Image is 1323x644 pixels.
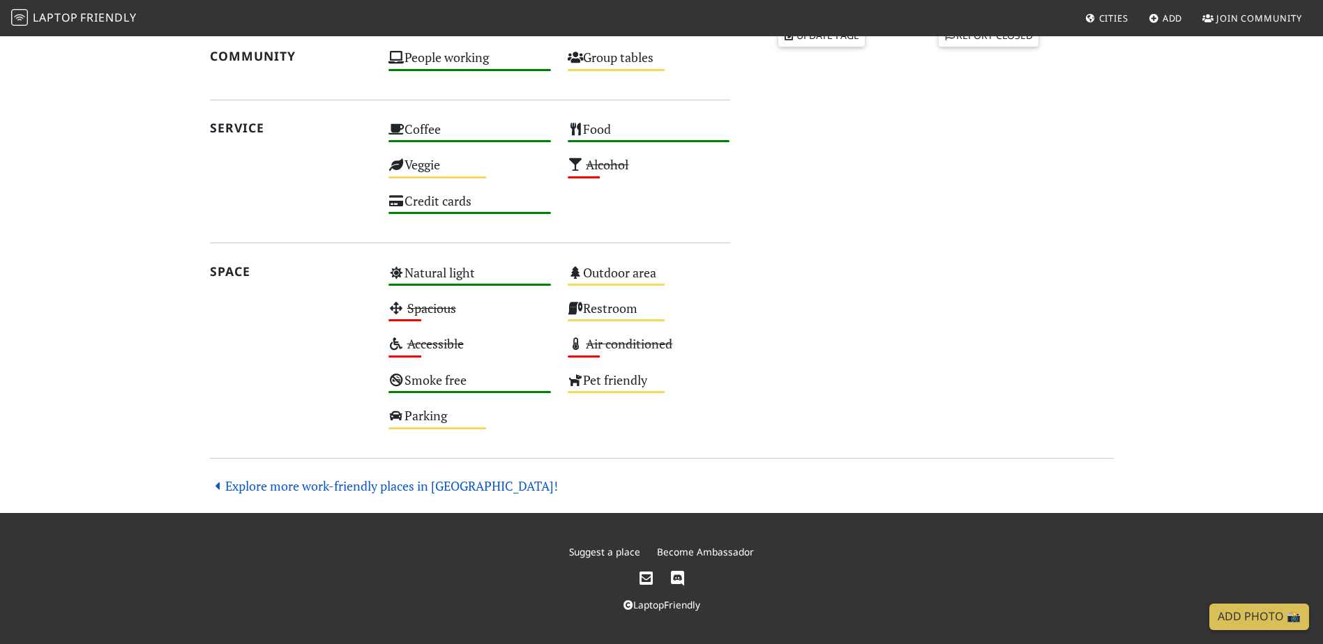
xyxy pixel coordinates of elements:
[407,300,456,316] s: Spacious
[380,153,559,189] div: Veggie
[11,6,137,31] a: LaptopFriendly LaptopFriendly
[586,156,628,173] s: Alcohol
[380,261,559,297] div: Natural light
[380,46,559,82] div: People working
[559,46,739,82] div: Group tables
[11,9,28,26] img: LaptopFriendly
[657,545,754,558] a: Become Ambassador
[559,297,739,332] div: Restroom
[80,10,136,25] span: Friendly
[380,369,559,404] div: Smoke free
[380,190,559,225] div: Credit cards
[559,261,739,297] div: Outdoor area
[210,264,372,279] h2: Space
[210,49,372,63] h2: Community
[210,477,559,494] a: Explore more work-friendly places in [GEOGRAPHIC_DATA]!
[569,545,640,558] a: Suggest a place
[559,369,739,404] div: Pet friendly
[210,121,372,135] h2: Service
[33,10,78,25] span: Laptop
[1163,12,1183,24] span: Add
[380,118,559,153] div: Coffee
[1143,6,1188,31] a: Add
[380,404,559,440] div: Parking
[623,598,700,611] a: LaptopFriendly
[1099,12,1128,24] span: Cities
[1197,6,1308,31] a: Join Community
[1080,6,1134,31] a: Cities
[586,335,672,352] s: Air conditioned
[559,118,739,153] div: Food
[407,335,464,352] s: Accessible
[1216,12,1302,24] span: Join Community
